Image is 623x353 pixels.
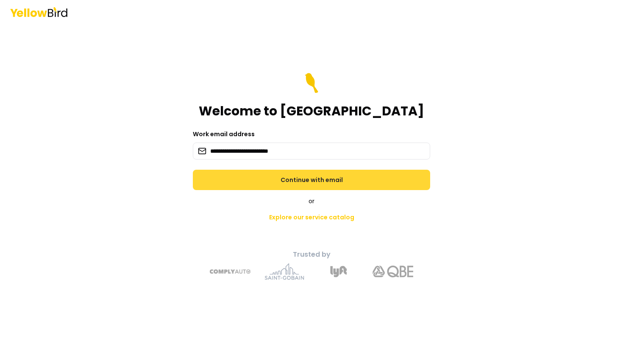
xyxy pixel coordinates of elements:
h1: Welcome to [GEOGRAPHIC_DATA] [199,104,424,119]
label: Work email address [193,130,255,138]
span: or [309,197,314,205]
p: Trusted by [162,249,461,260]
a: Explore our service catalog [262,209,361,226]
button: Continue with email [193,170,430,190]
